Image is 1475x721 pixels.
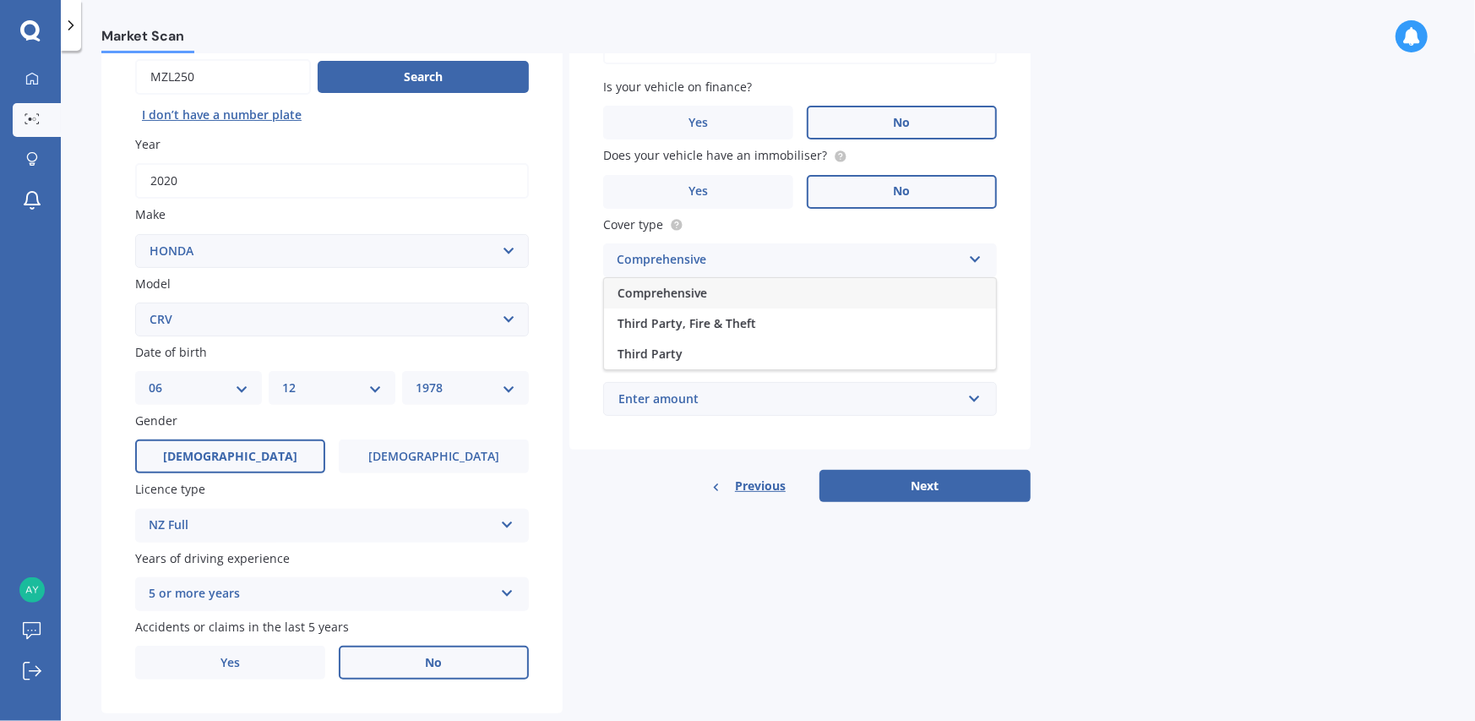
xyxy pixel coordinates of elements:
[135,619,349,635] span: Accidents or claims in the last 5 years
[894,116,911,130] span: No
[368,450,499,464] span: [DEMOGRAPHIC_DATA]
[135,59,311,95] input: Enter plate number
[135,550,290,566] span: Years of driving experience
[135,163,529,199] input: YYYY
[135,101,308,128] button: I don’t have a number plate
[19,577,45,603] img: f642e376241945577b8962d684ad6dbc
[149,516,493,536] div: NZ Full
[618,285,707,301] span: Comprehensive
[426,656,443,670] span: No
[135,136,161,152] span: Year
[135,276,171,292] span: Model
[618,346,683,362] span: Third Party
[689,116,708,130] span: Yes
[135,482,205,498] span: Licence type
[603,79,752,95] span: Is your vehicle on finance?
[819,470,1031,502] button: Next
[135,207,166,223] span: Make
[618,390,961,408] div: Enter amount
[318,61,529,93] button: Search
[603,216,663,232] span: Cover type
[735,473,786,499] span: Previous
[894,184,911,199] span: No
[135,412,177,429] span: Gender
[618,315,756,331] span: Third Party, Fire & Theft
[163,450,297,464] span: [DEMOGRAPHIC_DATA]
[149,584,493,604] div: 5 or more years
[689,184,708,199] span: Yes
[220,656,240,670] span: Yes
[617,250,961,270] div: Comprehensive
[135,344,207,360] span: Date of birth
[603,148,827,164] span: Does your vehicle have an immobiliser?
[101,28,194,51] span: Market Scan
